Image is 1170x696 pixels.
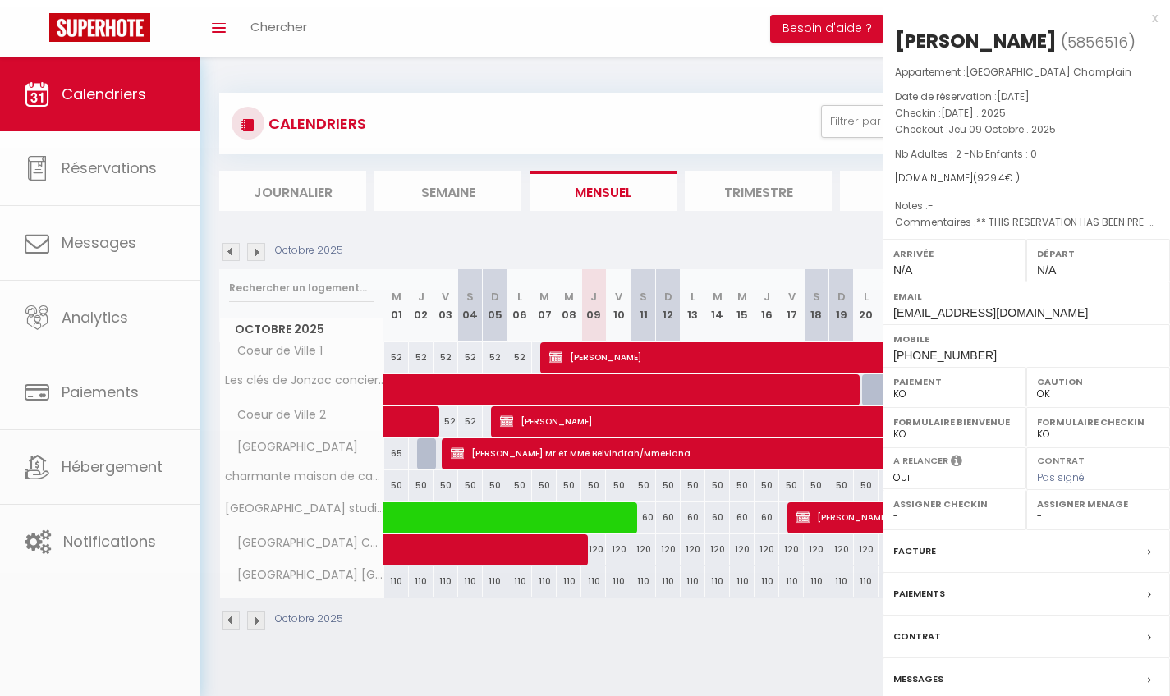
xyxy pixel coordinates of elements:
label: Messages [893,671,943,688]
span: N/A [1037,263,1056,277]
span: Jeu 09 Octobre . 2025 [948,122,1056,136]
span: [EMAIL_ADDRESS][DOMAIN_NAME] [893,306,1088,319]
label: Caution [1037,373,1159,390]
i: Sélectionner OUI si vous souhaiter envoyer les séquences de messages post-checkout [951,454,962,472]
span: - [928,199,934,213]
label: Facture [893,543,936,560]
span: ( € ) [973,171,1020,185]
p: Date de réservation : [895,89,1158,105]
div: [PERSON_NAME] [895,28,1057,54]
div: [DOMAIN_NAME] [895,171,1158,186]
label: Mobile [893,331,1159,347]
span: 929.4 [977,171,1005,185]
p: Appartement : [895,64,1158,80]
span: Pas signé [1037,470,1085,484]
label: Arrivée [893,245,1016,262]
span: Nb Adultes : 2 - [895,147,1037,161]
span: ( ) [1061,30,1136,53]
label: Email [893,288,1159,304]
span: N/A [893,263,912,277]
p: Commentaires : [895,214,1158,231]
label: Assigner Checkin [893,496,1016,512]
span: [DATE] . 2025 [941,106,1006,120]
p: Checkout : [895,121,1158,138]
span: 5856516 [1067,32,1128,53]
label: Assigner Menage [1037,496,1159,512]
label: Formulaire Checkin [1037,414,1159,430]
label: Paiement [893,373,1016,390]
p: Checkin : [895,105,1158,121]
label: Formulaire Bienvenue [893,414,1016,430]
span: [PHONE_NUMBER] [893,349,997,362]
div: x [883,8,1158,28]
label: Contrat [1037,454,1085,465]
label: Paiements [893,585,945,602]
span: [GEOGRAPHIC_DATA] Champlain [966,65,1131,79]
span: Nb Enfants : 0 [970,147,1037,161]
span: [DATE] [997,89,1030,103]
p: Notes : [895,198,1158,214]
label: Départ [1037,245,1159,262]
label: Contrat [893,628,941,645]
label: A relancer [893,454,948,468]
